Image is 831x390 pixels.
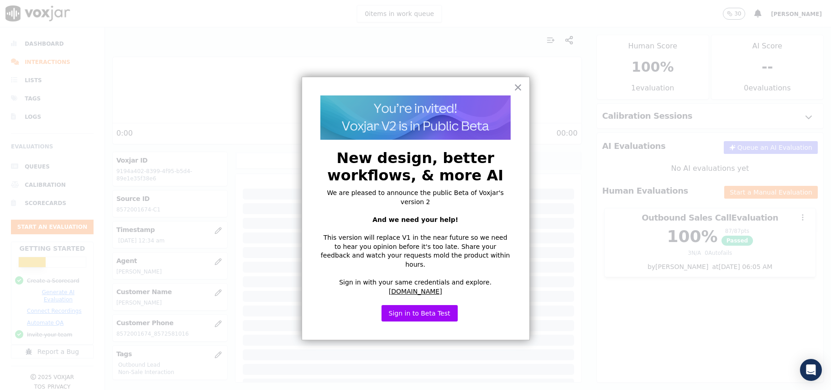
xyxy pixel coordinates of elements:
p: We are pleased to announce the public Beta of Voxjar's version 2 [320,189,511,206]
button: Close [514,80,523,95]
p: This version will replace V1 in the near future so we need to hear you opinion before it's too la... [320,233,511,269]
h2: New design, better workflows, & more AI [320,149,511,184]
a: [DOMAIN_NAME] [389,288,442,295]
button: Sign in to Beta Test [382,305,458,321]
span: Sign in with your same credentials and explore. [339,279,491,286]
div: Open Intercom Messenger [800,359,822,381]
strong: And we need your help! [372,216,458,223]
